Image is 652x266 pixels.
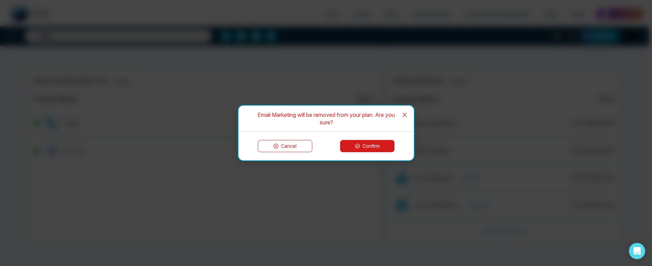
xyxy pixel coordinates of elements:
button: Close [395,106,414,124]
span: close [402,112,407,118]
button: Cancel [258,140,312,152]
button: Confirm [340,140,394,152]
div: Open Intercom Messenger [629,243,645,259]
div: Email Marketing will be removed from your plan. Are you sure? [247,111,406,126]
